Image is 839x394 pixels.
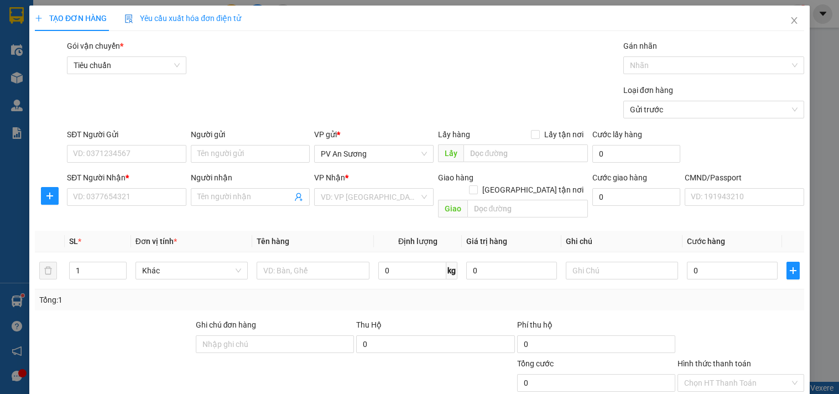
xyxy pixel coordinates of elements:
[124,14,241,23] span: Yêu cầu xuất hóa đơn điện tử
[39,294,325,306] div: Tổng: 1
[592,130,642,139] label: Cước lấy hàng
[685,172,804,184] div: CMND/Passport
[196,320,257,329] label: Ghi chú đơn hàng
[356,320,382,329] span: Thu Hộ
[67,128,186,141] div: SĐT Người Gửi
[463,144,588,162] input: Dọc đường
[466,262,557,279] input: 0
[438,130,470,139] span: Lấy hàng
[438,200,467,217] span: Giao
[41,191,58,200] span: plus
[592,145,681,163] input: Cước lấy hàng
[39,262,57,279] button: delete
[69,237,78,246] span: SL
[35,14,43,22] span: plus
[630,101,798,118] span: Gửi trước
[314,128,433,141] div: VP gửi
[191,128,310,141] div: Người gửi
[779,6,810,37] button: Close
[566,262,678,279] input: Ghi Chú
[592,188,681,206] input: Cước giao hàng
[294,193,303,201] span: user-add
[446,262,457,279] span: kg
[74,57,179,74] span: Tiêu chuẩn
[438,144,463,162] span: Lấy
[790,16,799,25] span: close
[787,266,799,275] span: plus
[257,237,289,246] span: Tên hàng
[786,262,800,279] button: plus
[466,237,507,246] span: Giá trị hàng
[136,237,177,246] span: Đơn vị tính
[592,173,647,182] label: Cước giao hàng
[678,359,751,368] label: Hình thức thanh toán
[142,262,241,279] span: Khác
[257,262,369,279] input: VD: Bàn, Ghế
[623,42,657,50] label: Gán nhãn
[314,173,345,182] span: VP Nhận
[540,128,588,141] span: Lấy tận nơi
[687,237,725,246] span: Cước hàng
[321,146,426,162] span: PV An Sương
[398,237,437,246] span: Định lượng
[517,359,554,368] span: Tổng cước
[191,172,310,184] div: Người nhận
[67,172,186,184] div: SĐT Người Nhận
[41,187,59,205] button: plus
[561,231,682,252] th: Ghi chú
[438,173,473,182] span: Giao hàng
[467,200,588,217] input: Dọc đường
[517,319,676,335] div: Phí thu hộ
[35,14,107,23] span: TẠO ĐƠN HÀNG
[124,14,133,23] img: icon
[478,184,588,196] span: [GEOGRAPHIC_DATA] tận nơi
[67,42,123,50] span: Gói vận chuyển
[196,335,355,353] input: Ghi chú đơn hàng
[623,86,673,95] label: Loại đơn hàng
